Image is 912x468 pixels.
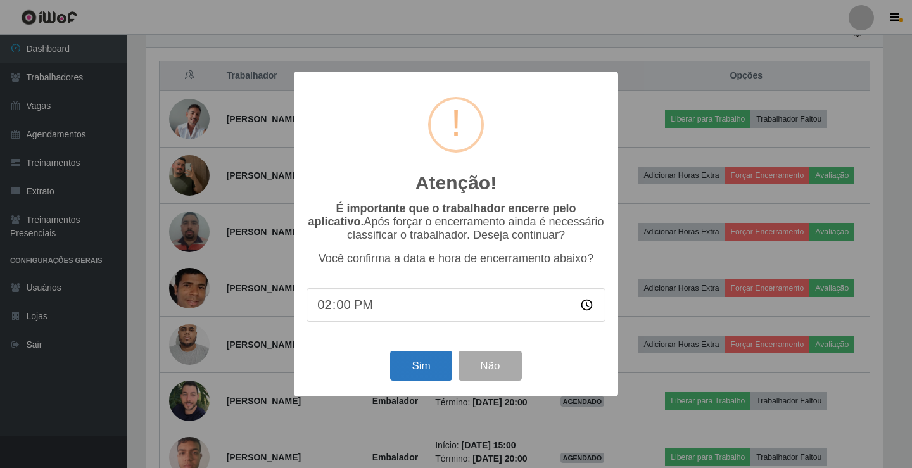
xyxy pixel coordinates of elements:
[308,202,576,228] b: É importante que o trabalhador encerre pelo aplicativo.
[307,202,605,242] p: Após forçar o encerramento ainda é necessário classificar o trabalhador. Deseja continuar?
[307,252,605,265] p: Você confirma a data e hora de encerramento abaixo?
[459,351,521,381] button: Não
[415,172,497,194] h2: Atenção!
[390,351,452,381] button: Sim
